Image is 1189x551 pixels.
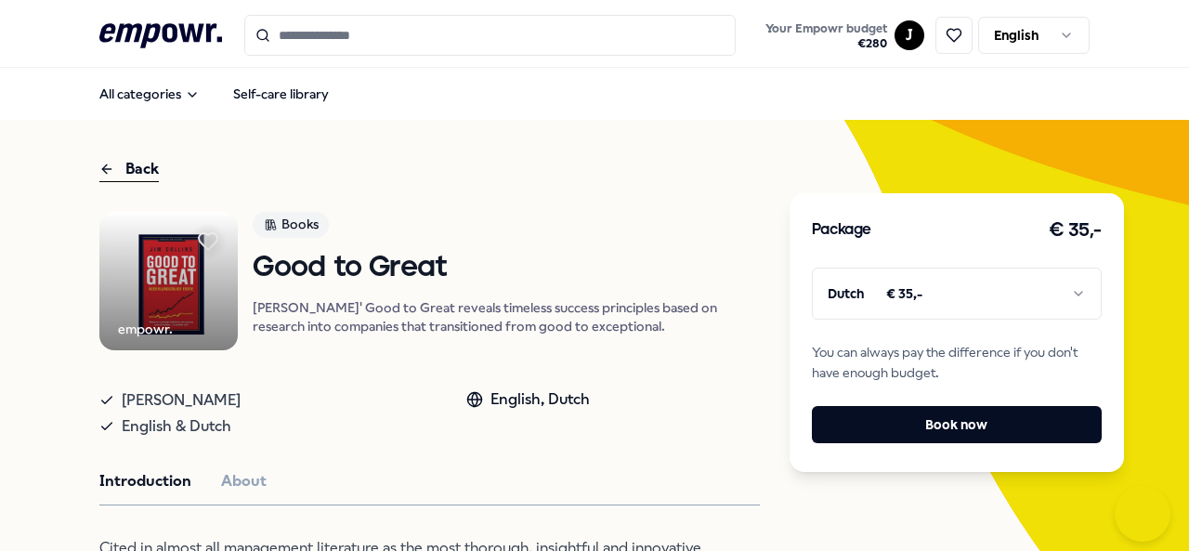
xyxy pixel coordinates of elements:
img: Product Image [99,212,239,351]
span: € 280 [765,36,887,51]
div: empowr. [118,319,173,339]
nav: Main [85,75,344,112]
button: Book now [812,406,1102,443]
span: [PERSON_NAME] [122,387,241,413]
button: Introduction [99,469,191,493]
p: [PERSON_NAME]' Good to Great reveals timeless success principles based on research into companies... [253,298,759,335]
input: Search for products, categories or subcategories [244,15,737,56]
button: All categories [85,75,215,112]
button: About [221,469,267,493]
span: Your Empowr budget [765,21,887,36]
iframe: Help Scout Beacon - Open [1115,486,1170,542]
button: Your Empowr budget€280 [762,18,891,55]
h3: € 35,- [1049,216,1102,245]
button: J [895,20,924,50]
span: English & Dutch [122,413,231,439]
div: Books [253,212,329,238]
a: Self-care library [218,75,344,112]
span: You can always pay the difference if you don't have enough budget. [812,342,1102,384]
h1: Good to Great [253,252,759,284]
h3: Package [812,218,871,243]
div: English, Dutch [466,387,590,412]
a: Books [253,212,759,244]
div: Back [99,157,159,182]
a: Your Empowr budget€280 [758,16,895,55]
